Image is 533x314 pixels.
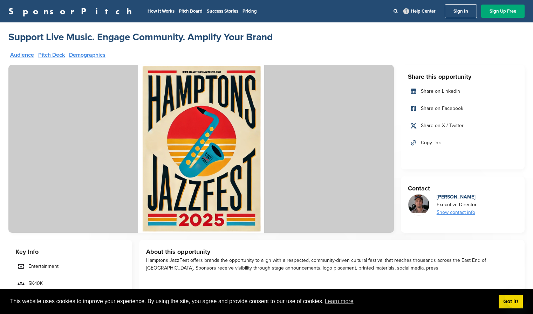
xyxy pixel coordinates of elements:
iframe: Button to launch messaging window [505,286,527,308]
a: Demographics [69,52,105,58]
a: Support Live Music. Engage Community. Amplify Your Brand [8,31,273,43]
a: learn more about cookies [324,296,355,307]
img: Sponsorpitch & [8,65,394,233]
div: Show contact info [437,209,477,216]
a: Copy link [408,135,518,150]
a: Share on Facebook [408,101,518,116]
a: Sign In [445,4,477,18]
span: Share on LinkedIn [421,88,460,95]
a: Pricing [242,8,257,14]
a: Success Stories [207,8,238,14]
a: Sign Up Free [481,5,525,18]
a: Share on X / Twitter [408,118,518,133]
div: Hamptons JazzFest offers brands the opportunity to align with a respected, community-driven cultu... [146,257,518,272]
a: Pitch Board [179,8,203,14]
a: Help Center [402,7,437,15]
span: Share on Facebook [421,105,463,112]
a: SponsorPitch [8,7,136,16]
a: Pitch Deck [38,52,65,58]
a: Share on LinkedIn [408,84,518,99]
div: [PERSON_NAME] [437,193,477,201]
a: dismiss cookie message [499,295,523,309]
h3: About this opportunity [146,247,518,257]
h3: Contact [408,183,518,193]
a: How It Works [148,8,175,14]
span: Copy link [421,139,441,147]
h3: Share this opportunity [408,72,518,82]
h3: Key Info [15,247,125,257]
span: This website uses cookies to improve your experience. By using the site, you agree and provide co... [10,296,493,307]
a: Audience [10,52,34,58]
img: Claeswebsiteabout [408,194,429,214]
div: Executive Director [437,201,477,209]
span: Share on X / Twitter [421,122,464,130]
span: 5K-10K [28,280,43,287]
span: Entertainment [28,263,59,270]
